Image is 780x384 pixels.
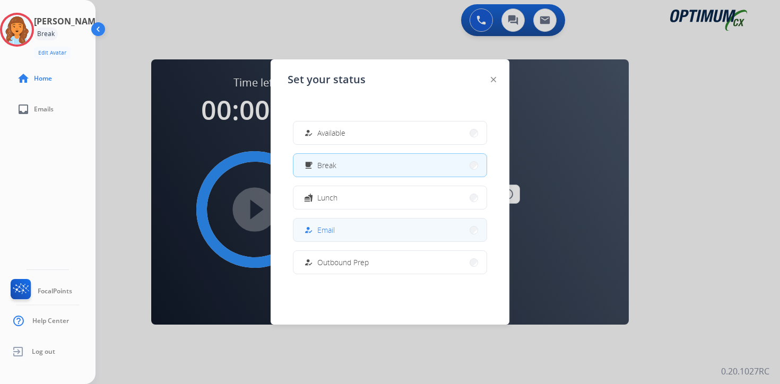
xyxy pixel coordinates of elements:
h3: [PERSON_NAME] [34,15,103,28]
span: Outbound Prep [317,257,369,268]
span: Log out [32,347,55,356]
button: Edit Avatar [34,47,71,59]
button: Lunch [293,186,487,209]
span: Available [317,127,345,138]
span: Lunch [317,192,337,203]
span: Email [317,224,335,235]
p: 0.20.1027RC [721,365,769,378]
img: close-button [491,77,496,82]
button: Email [293,219,487,241]
button: Outbound Prep [293,251,487,274]
button: Available [293,121,487,144]
mat-icon: how_to_reg [304,225,313,234]
div: Break [34,28,58,40]
button: Break [293,154,487,177]
mat-icon: inbox [17,103,30,116]
span: Home [34,74,52,83]
span: Break [317,160,336,171]
mat-icon: home [17,72,30,85]
span: Emails [34,105,54,114]
mat-icon: free_breakfast [304,161,313,170]
mat-icon: how_to_reg [304,128,313,137]
span: Help Center [32,317,69,325]
a: FocalPoints [8,279,72,303]
mat-icon: how_to_reg [304,258,313,267]
mat-icon: fastfood [304,193,313,202]
span: Set your status [288,72,366,87]
span: FocalPoints [38,287,72,295]
img: avatar [2,15,32,45]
